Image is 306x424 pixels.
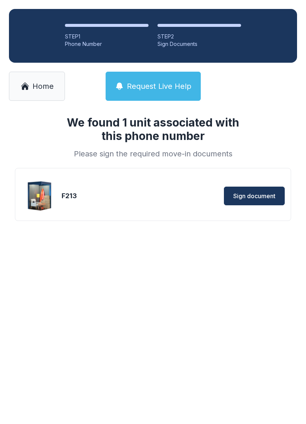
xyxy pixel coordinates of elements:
span: Home [32,81,54,91]
div: STEP 1 [65,33,149,40]
span: Sign document [233,191,275,200]
div: STEP 2 [157,33,241,40]
div: Please sign the required move-in documents [57,149,249,159]
h1: We found 1 unit associated with this phone number [57,116,249,143]
div: F213 [62,191,151,201]
span: Request Live Help [127,81,191,91]
div: Sign Documents [157,40,241,48]
div: Phone Number [65,40,149,48]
